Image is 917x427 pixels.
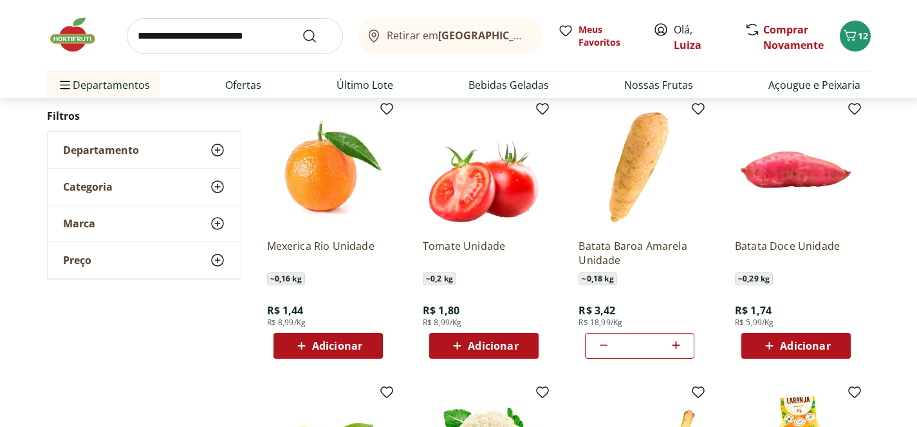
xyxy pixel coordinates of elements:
img: Batata Baroa Amarela Unidade [579,106,701,229]
span: Adicionar [468,341,518,351]
span: 12 [858,30,868,42]
a: Último Lote [337,77,393,93]
span: Categoria [63,180,113,193]
span: R$ 1,74 [735,303,772,318]
span: Departamento [63,144,139,157]
span: R$ 5,99/Kg [735,318,774,328]
a: Meus Favoritos [558,23,638,49]
a: Luiza [674,38,701,52]
a: Bebidas Geladas [468,77,549,93]
a: Batata Baroa Amarela Unidade [579,239,701,267]
a: Comprar Novamente [763,23,824,52]
span: Departamentos [57,70,150,100]
span: R$ 1,80 [423,303,459,318]
a: Batata Doce Unidade [735,239,857,267]
button: Preço [48,242,241,278]
a: Mexerica Rio Unidade [267,239,389,267]
span: ~ 0,2 kg [423,272,456,285]
button: Submit Search [302,28,333,44]
img: Tomate Unidade [423,106,545,229]
button: Marca [48,205,241,242]
button: Retirar em[GEOGRAPHIC_DATA]/[GEOGRAPHIC_DATA] [358,18,542,54]
span: Retirar em [387,30,529,41]
button: Carrinho [840,21,871,52]
a: Nossas Frutas [624,77,693,93]
b: [GEOGRAPHIC_DATA]/[GEOGRAPHIC_DATA] [438,28,655,43]
button: Adicionar [741,333,851,359]
span: Marca [63,217,95,230]
span: Adicionar [312,341,362,351]
img: Mexerica Rio Unidade [267,106,389,229]
button: Adicionar [429,333,539,359]
span: R$ 8,99/Kg [423,318,462,328]
img: Batata Doce Unidade [735,106,857,229]
button: Categoria [48,169,241,205]
img: Hortifruti [47,15,111,54]
a: Tomate Unidade [423,239,545,267]
span: ~ 0,29 kg [735,272,773,285]
span: R$ 1,44 [267,303,304,318]
a: Açougue e Peixaria [768,77,860,93]
span: ~ 0,16 kg [267,272,305,285]
a: Ofertas [225,77,261,93]
span: R$ 8,99/Kg [267,318,306,328]
span: R$ 18,99/Kg [579,318,622,328]
span: Adicionar [780,341,830,351]
span: R$ 3,42 [579,303,615,318]
button: Departamento [48,132,241,168]
h2: Filtros [47,103,241,129]
input: search [127,18,343,54]
button: Menu [57,70,73,100]
span: Olá, [674,22,731,53]
span: Meus Favoritos [579,23,638,49]
span: ~ 0,18 kg [579,272,616,285]
span: Preço [63,254,91,267]
button: Adicionar [273,333,383,359]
